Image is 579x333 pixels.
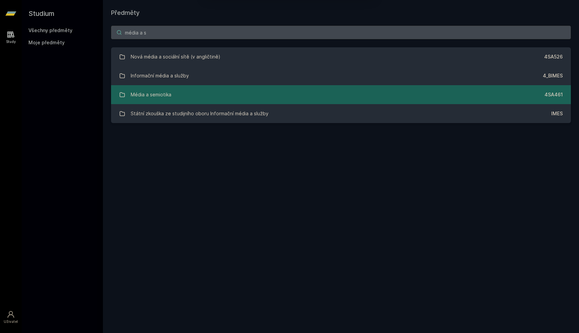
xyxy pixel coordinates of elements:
a: Média a semiotika 4SA461 [111,85,571,104]
div: IMES [551,110,563,117]
a: Uživatel [1,307,20,328]
div: Média a semiotika [131,88,171,101]
img: notification icon [213,8,240,35]
button: Ne [279,35,303,52]
a: Informační média a služby 4_BIMES [111,66,571,85]
div: [PERSON_NAME] dostávat tipy ohledně studia, nových testů, hodnocení učitelů a předmětů? [240,8,366,24]
div: Státní zkouška ze studijního oboru Informační média a služby [131,107,269,120]
div: Uživatel [4,319,18,324]
div: 4SA461 [544,91,563,98]
div: Informační média a služby [131,69,189,82]
div: 4_BIMES [543,72,563,79]
a: Státní zkouška ze studijního oboru Informační média a služby IMES [111,104,571,123]
button: Jasně, jsem pro [307,35,366,52]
